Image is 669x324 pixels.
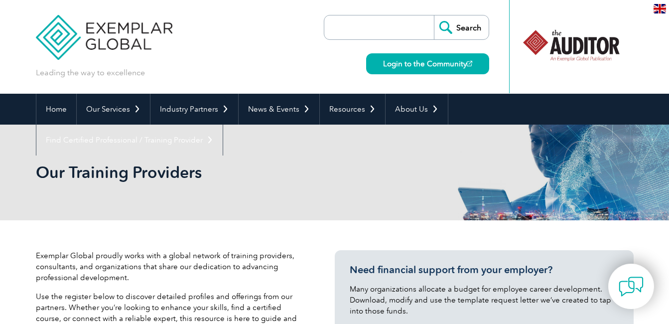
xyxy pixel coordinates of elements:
a: Industry Partners [150,94,238,125]
img: contact-chat.png [619,274,644,299]
a: About Us [386,94,448,125]
input: Search [434,15,489,39]
a: Resources [320,94,385,125]
a: Our Services [77,94,150,125]
a: Home [36,94,76,125]
a: News & Events [239,94,319,125]
p: Leading the way to excellence [36,67,145,78]
p: Many organizations allocate a budget for employee career development. Download, modify and use th... [350,284,619,317]
h3: Need financial support from your employer? [350,264,619,276]
img: en [654,4,666,13]
img: open_square.png [467,61,472,66]
h2: Our Training Providers [36,164,454,180]
p: Exemplar Global proudly works with a global network of training providers, consultants, and organ... [36,250,305,283]
a: Login to the Community [366,53,489,74]
a: Find Certified Professional / Training Provider [36,125,223,156]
